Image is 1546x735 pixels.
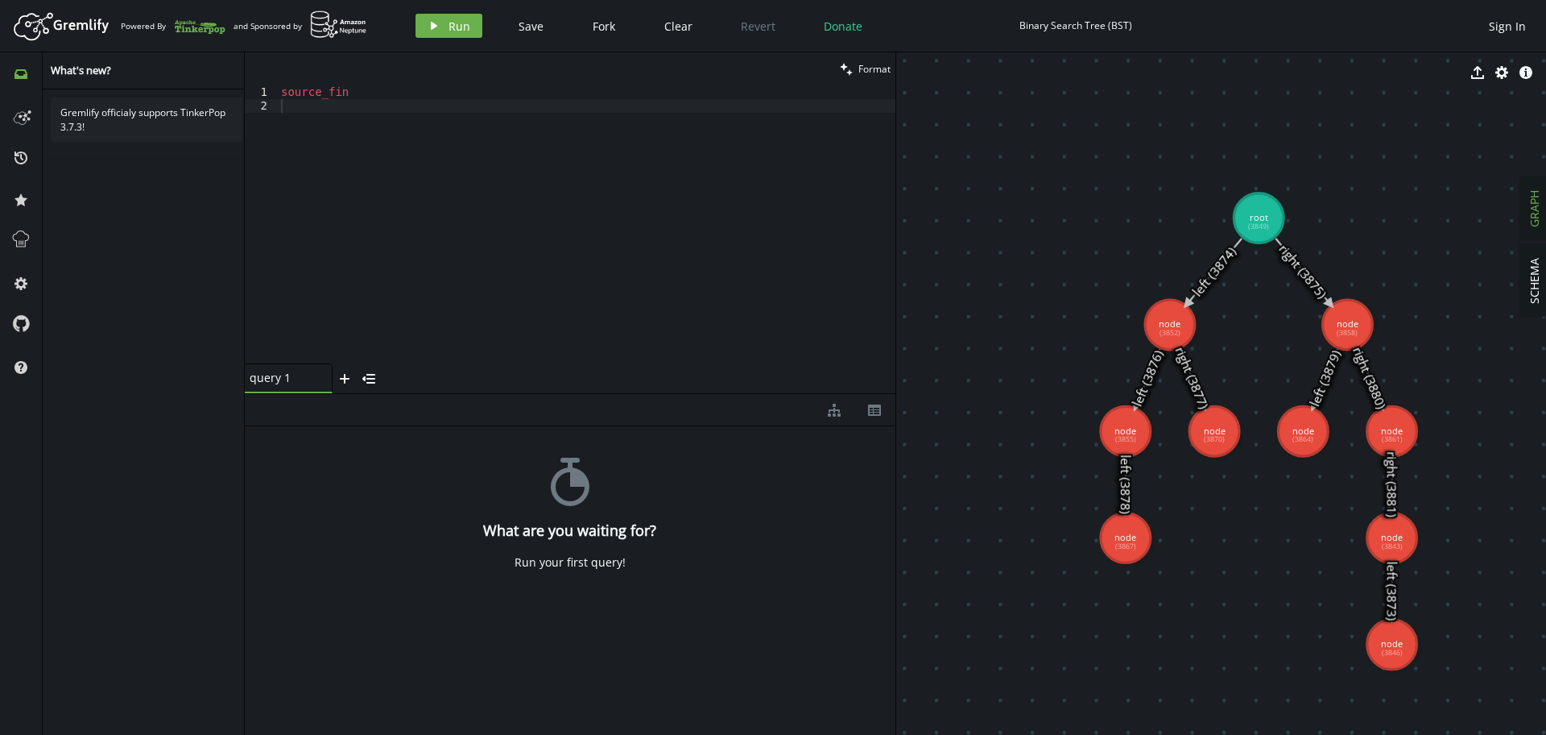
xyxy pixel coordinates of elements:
tspan: node [1114,531,1136,543]
tspan: node [1159,318,1180,330]
span: Format [858,62,891,76]
div: Run your first query! [515,555,626,570]
tspan: (3858) [1337,328,1358,338]
span: Run [449,19,470,34]
span: Clear [664,19,692,34]
tspan: (3849) [1248,222,1269,231]
tspan: node [1381,425,1403,437]
span: Sign In [1489,19,1526,34]
span: What's new? [51,63,111,77]
button: Sign In [1481,14,1534,38]
div: Gremlify officialy supports TinkerPop 3.7.3! [51,98,242,142]
button: Save [506,14,556,38]
div: 1 [245,85,278,99]
tspan: root [1250,211,1268,223]
h4: What are you waiting for? [483,522,656,539]
span: query 1 [250,371,314,385]
tspan: (3870) [1204,435,1225,445]
tspan: (3852) [1159,328,1180,338]
div: Powered By [121,12,225,40]
button: Donate [812,14,874,38]
tspan: (3855) [1115,435,1136,445]
tspan: (3846) [1381,648,1402,658]
tspan: node [1114,425,1136,437]
tspan: (3867) [1115,542,1136,551]
span: Donate [824,19,862,34]
button: Revert [729,14,787,38]
tspan: node [1381,638,1403,650]
tspan: (3843) [1381,542,1402,551]
tspan: node [1203,425,1225,437]
button: Clear [652,14,705,38]
div: Binary Search Tree (BST) [1019,19,1132,31]
button: Fork [580,14,628,38]
text: right (3881) [1383,451,1400,518]
div: 2 [245,99,278,113]
span: Fork [593,19,615,34]
span: Revert [741,19,775,34]
span: SCHEMA [1527,258,1542,304]
text: left (3873) [1383,562,1400,621]
button: Format [835,52,895,85]
tspan: (3864) [1292,435,1313,445]
text: left (3878) [1117,455,1135,515]
span: Save [519,19,544,34]
tspan: node [1381,531,1403,543]
button: Run [415,14,482,38]
div: and Sponsored by [234,10,367,41]
tspan: node [1292,425,1314,437]
img: AWS Neptune [310,10,367,39]
tspan: (3861) [1381,435,1402,445]
tspan: node [1337,318,1358,330]
span: GRAPH [1527,190,1542,227]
